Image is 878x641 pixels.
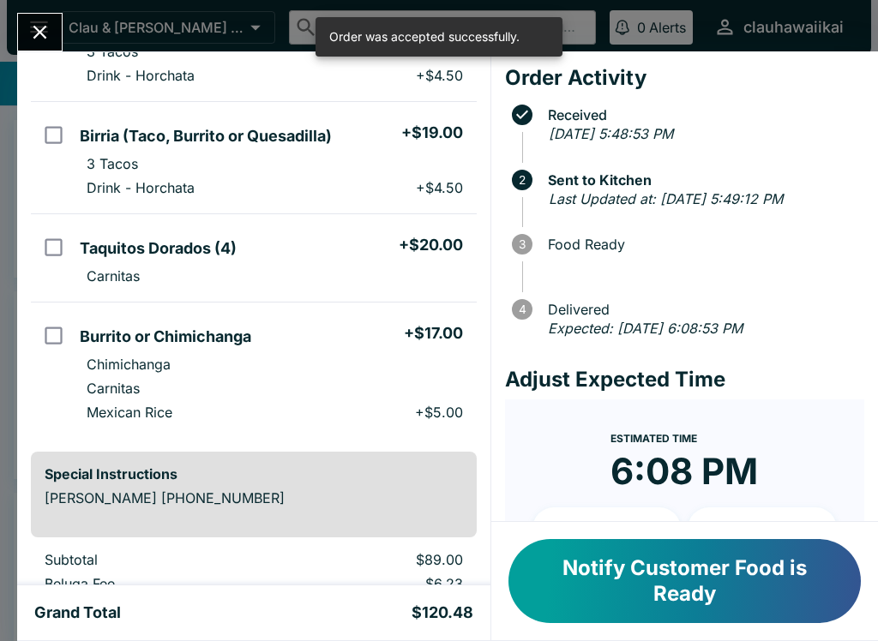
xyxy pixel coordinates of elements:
time: 6:08 PM [610,449,758,494]
span: Estimated Time [610,432,697,445]
h5: Birria (Taco, Burrito or Quesadilla) [80,126,332,147]
h5: + $17.00 [404,323,463,344]
text: 4 [518,303,526,316]
button: + 10 [532,507,682,550]
em: Expected: [DATE] 6:08:53 PM [548,320,743,337]
p: 3 Tacos [87,155,138,172]
p: + $4.50 [416,67,463,84]
h5: + $20.00 [399,235,463,255]
span: Food Ready [539,237,864,252]
text: 3 [519,237,526,251]
h6: Special Instructions [45,465,463,482]
h5: Burrito or Chimichanga [80,326,251,347]
p: $6.23 [294,575,462,592]
p: [PERSON_NAME] [PHONE_NUMBER] [45,489,463,506]
p: Carnitas [87,380,140,397]
span: Delivered [539,302,864,317]
p: Mexican Rice [87,404,172,421]
h4: Adjust Expected Time [505,367,864,392]
h5: Taquitos Dorados (4) [80,238,237,259]
div: Order was accepted successfully. [329,22,520,51]
p: + $5.00 [415,404,463,421]
p: Drink - Horchata [87,179,195,196]
p: Subtotal [45,551,267,568]
h5: $120.48 [412,602,473,623]
p: + $4.50 [416,179,463,196]
span: Received [539,107,864,123]
p: Beluga Fee [45,575,267,592]
p: Carnitas [87,267,140,285]
h4: Order Activity [505,65,864,91]
button: Close [18,14,62,51]
button: Notify Customer Food is Ready [508,539,861,623]
em: Last Updated at: [DATE] 5:49:12 PM [549,190,783,207]
p: Chimichanga [87,356,171,373]
p: $89.00 [294,551,462,568]
span: Sent to Kitchen [539,172,864,188]
text: 2 [519,173,526,187]
p: Drink - Horchata [87,67,195,84]
h5: Grand Total [34,602,121,623]
h5: + $19.00 [401,123,463,143]
button: + 20 [688,507,837,550]
em: [DATE] 5:48:53 PM [549,125,673,142]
